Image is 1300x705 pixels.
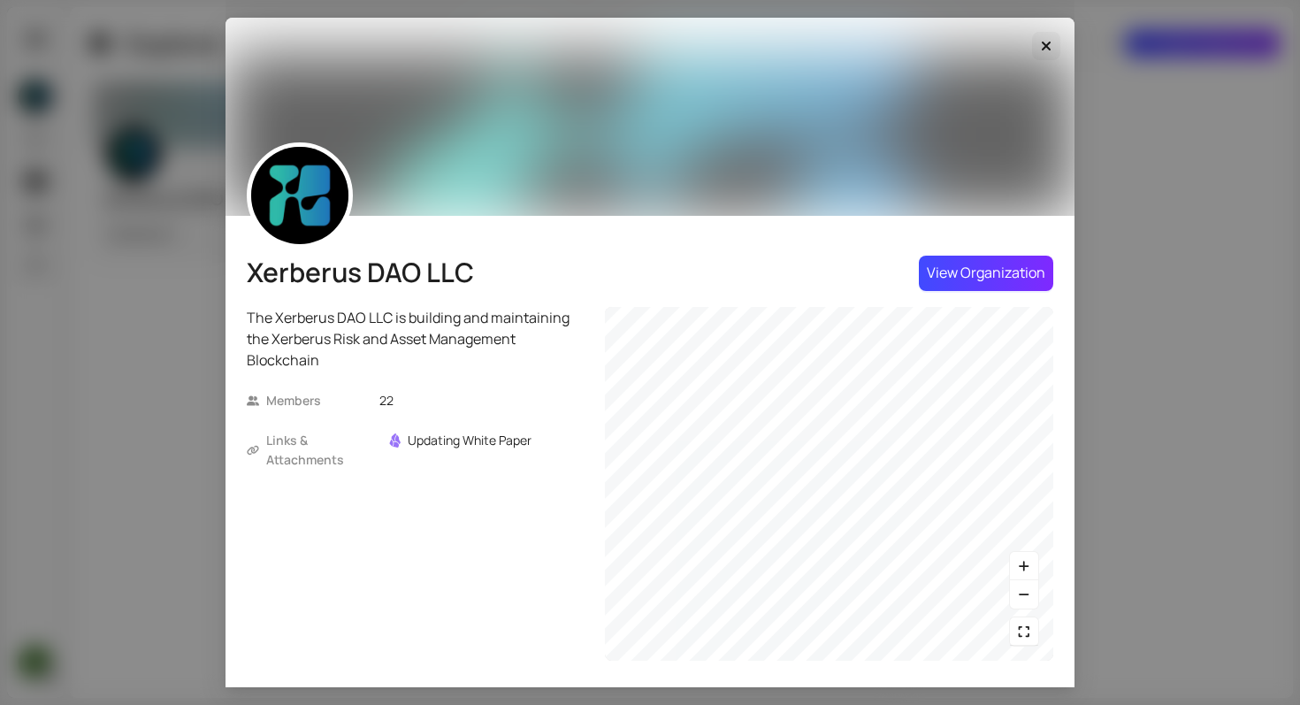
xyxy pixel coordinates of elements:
[251,147,348,244] img: HqdzPpp0Ak.jpeg
[388,431,531,450] a: Updating White Paper
[605,307,1053,661] iframe: Xerberus DAO LLC - Circles View
[408,431,531,450] div: Updating White Paper
[919,256,1053,291] button: View Organization
[247,307,584,371] p: The Xerberus DAO LLC is building and maintaining the Xerberus Risk and Asset Management Blockchain
[247,256,584,289] div: Xerberus DAO LLC
[266,391,379,410] span: Members
[266,431,379,470] span: Links & Attachments
[1032,32,1060,60] button: Close
[927,262,1045,284] span: View Organization
[379,391,584,410] div: 22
